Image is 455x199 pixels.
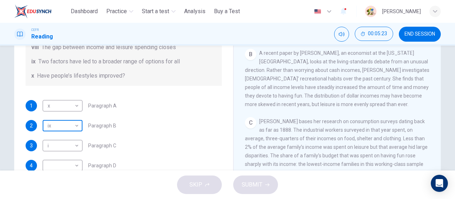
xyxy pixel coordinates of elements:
div: Open Intercom Messenger [431,175,448,192]
button: Dashboard [68,5,101,18]
span: Paragraph C [88,143,116,148]
span: Paragraph D [88,163,116,168]
a: ELTC logo [14,4,68,19]
button: Start a test [139,5,178,18]
span: Buy a Test [214,7,240,16]
button: 00:05:23 [355,27,393,41]
div: Mute [334,27,349,42]
h1: Reading [31,32,53,41]
span: Practice [106,7,127,16]
div: [PERSON_NAME] [382,7,421,16]
div: x [43,96,80,116]
div: i [43,136,80,156]
button: Practice [103,5,136,18]
span: ix [31,57,36,66]
span: The gap between income and leisure spending closes [42,43,176,52]
button: Buy a Test [211,5,243,18]
span: END SESSION [405,31,435,37]
span: CEFR [31,27,39,32]
span: x [31,72,34,80]
span: Start a test [142,7,169,16]
span: Two factors have led to a broader range of options for all [38,57,180,66]
span: 3 [30,143,33,148]
img: ELTC logo [14,4,52,19]
div: ix [43,116,80,136]
div: C [245,117,256,129]
button: Analysis [181,5,208,18]
span: Paragraph A [88,103,117,108]
span: Analysis [184,7,205,16]
span: 2 [30,123,33,128]
span: 1 [30,103,33,108]
span: viii [31,43,39,52]
img: en [313,9,322,14]
span: Have people’s lifestyles improved? [37,72,125,80]
div: Hide [355,27,393,42]
span: Paragraph B [88,123,116,128]
span: Dashboard [71,7,98,16]
button: END SESSION [399,27,441,42]
div: B [245,49,256,60]
span: A recent paper by [PERSON_NAME], an economist at the [US_STATE][GEOGRAPHIC_DATA], looks at the li... [245,50,429,107]
img: Profile picture [365,6,376,17]
span: 00:05:23 [368,31,387,37]
span: 4 [30,163,33,168]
